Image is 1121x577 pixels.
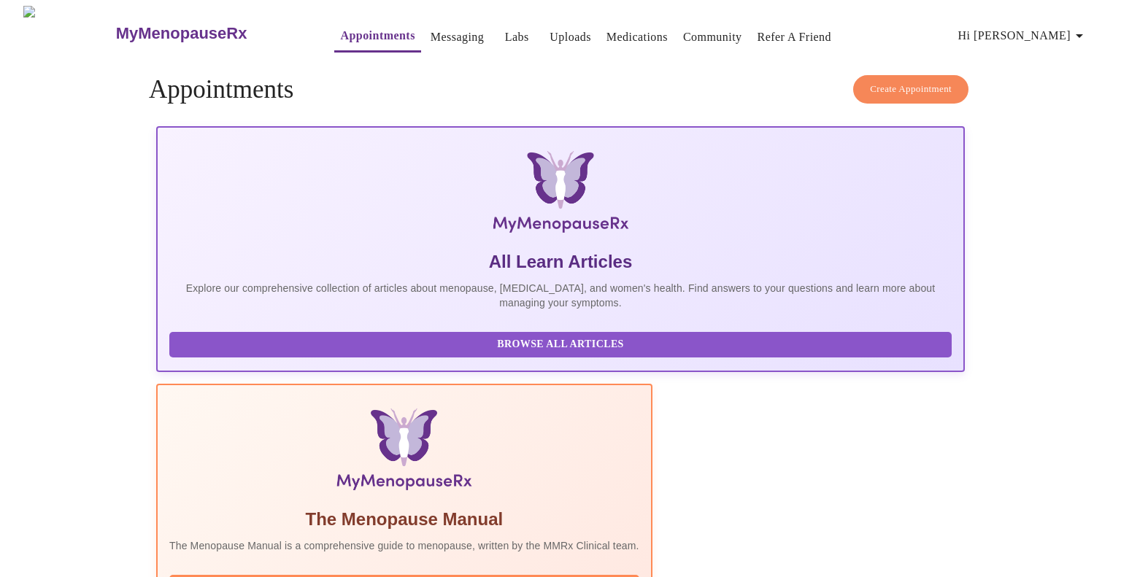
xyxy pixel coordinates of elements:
[550,27,591,47] a: Uploads
[334,21,420,53] button: Appointments
[505,27,529,47] a: Labs
[149,75,972,104] h4: Appointments
[169,337,955,349] a: Browse All Articles
[683,27,742,47] a: Community
[601,23,674,52] button: Medications
[169,508,639,531] h5: The Menopause Manual
[169,332,952,357] button: Browse All Articles
[425,23,490,52] button: Messaging
[116,24,247,43] h3: MyMenopauseRx
[952,21,1094,50] button: Hi [PERSON_NAME]
[677,23,748,52] button: Community
[169,250,952,274] h5: All Learn Articles
[114,8,305,59] a: MyMenopauseRx
[752,23,838,52] button: Refer a Friend
[169,281,952,310] p: Explore our comprehensive collection of articles about menopause, [MEDICAL_DATA], and women's hea...
[544,23,597,52] button: Uploads
[606,27,668,47] a: Medications
[758,27,832,47] a: Refer a Friend
[870,81,952,98] span: Create Appointment
[340,26,415,46] a: Appointments
[431,27,484,47] a: Messaging
[493,23,540,52] button: Labs
[184,336,937,354] span: Browse All Articles
[853,75,968,104] button: Create Appointment
[169,538,639,553] p: The Menopause Manual is a comprehensive guide to menopause, written by the MMRx Clinical team.
[244,408,564,496] img: Menopause Manual
[958,26,1088,46] span: Hi [PERSON_NAME]
[23,6,114,61] img: MyMenopauseRx Logo
[290,151,830,239] img: MyMenopauseRx Logo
